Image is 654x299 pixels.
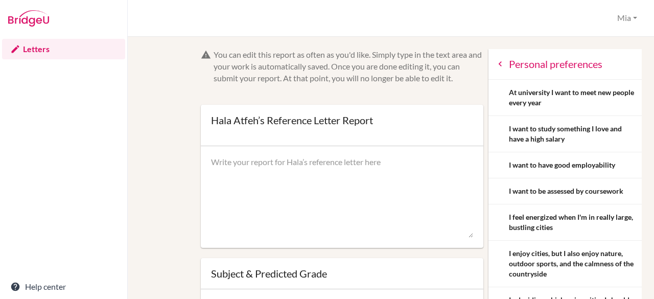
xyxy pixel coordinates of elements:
[211,115,373,125] div: Hala Atfeh’s Reference Letter Report
[509,124,637,144] div: I want to study something I love and have a high salary
[509,212,637,233] div: I feel energized when I'm in really large, bustling cities
[509,186,623,196] div: I want to be assessed by coursework
[211,268,474,279] div: Subject & Predicted Grade
[613,9,642,28] button: Mia
[8,10,49,27] img: Bridge-U
[509,248,637,279] div: I enjoy cities, but I also enjoy nature, outdoor sports, and the calmness of the countryside
[214,49,484,84] div: You can edit this report as often as you'd like. Simply type in the text area and your work is au...
[488,49,642,80] a: Personal preferences
[2,39,125,59] a: Letters
[509,160,615,170] div: I want to have good employability
[509,87,637,108] div: At university I want to meet new people every year
[2,277,125,297] a: Help center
